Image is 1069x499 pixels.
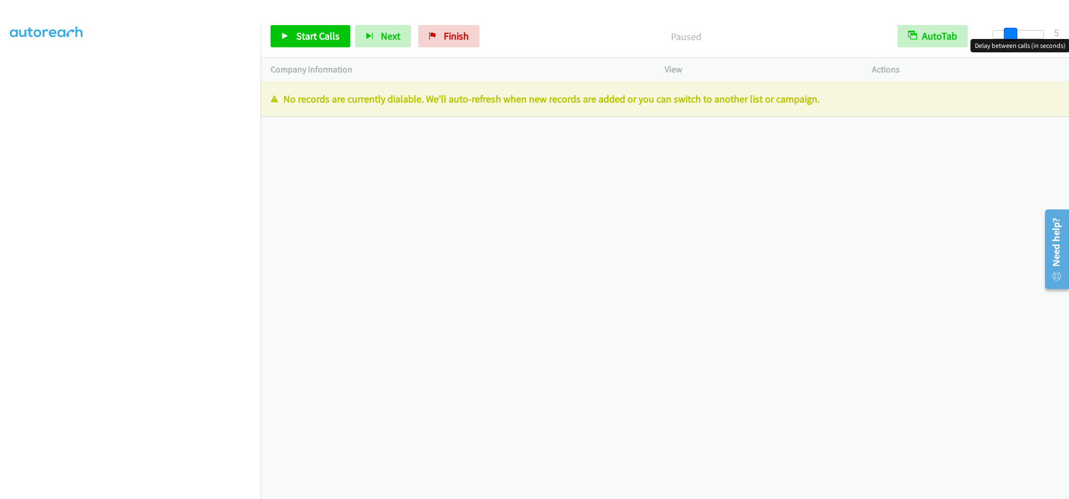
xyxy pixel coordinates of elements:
button: Next [355,25,411,47]
iframe: Resource Center [1037,205,1069,293]
button: AutoTab [898,25,968,47]
p: No records are currently dialable. We'll auto-refresh when new records are added or you can switc... [271,91,1059,106]
div: 5 [1054,25,1059,40]
p: Paused [494,29,877,44]
p: View [665,63,852,76]
a: Start Calls [271,25,350,47]
span: Start Calls [296,30,340,42]
a: Finish [418,25,479,47]
span: Next [381,30,400,42]
span: Finish [444,30,469,42]
p: Actions [872,63,1059,76]
p: Company Information [271,63,645,76]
